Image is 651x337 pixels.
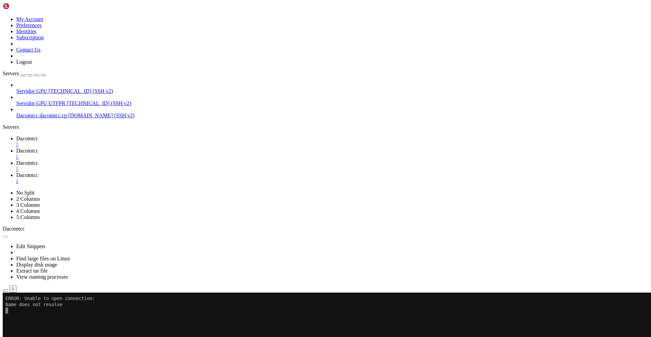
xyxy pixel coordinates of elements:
span: [TECHNICAL_ID] (SSH v2) [67,100,131,106]
a: 3 Columns [16,202,40,208]
li: Servidor GPU [TECHNICAL_ID] (SSH v2) [16,82,648,94]
a: Identities [16,28,37,34]
a: Dacomtcc dacomtcc.cp [DOMAIN_NAME] (SSH v2) [16,113,648,119]
span: Dacomtcc [16,113,38,118]
a: Display disk usage [16,262,57,267]
li: Dacomtcc dacomtcc.cp [DOMAIN_NAME] (SSH v2) [16,106,648,119]
a:  [16,166,648,172]
x-row: Name does not resolve [3,9,562,15]
a: Dacomtcc [16,160,648,172]
x-row: ERROR: Unable to open connection: [3,3,562,9]
div:  [12,286,14,292]
span: Dacomtcc [3,226,25,232]
span: Servers [3,71,19,76]
span: Servidor GPU UTFPR [16,100,65,106]
a: Dacomtcc [16,148,648,160]
a: Extract tar file [16,268,47,274]
a: 4 Columns [16,208,40,214]
li: Servidor GPU UTFPR [TECHNICAL_ID] (SSH v2) [16,94,648,106]
span: Dacomtcc [16,172,38,178]
a: No Split [16,190,35,196]
div: Servers [3,124,648,130]
span: dacomtcc.cp [DOMAIN_NAME] (SSH v2) [40,113,135,118]
a: Servers [3,71,46,76]
span: Servidor GPU [16,88,47,94]
div: (0, 2) [3,15,5,21]
span: Dacomtcc [16,148,38,154]
span: Dacomtcc [16,136,38,141]
a: 5 Columns [16,214,40,220]
a: Dacomtcc [16,136,648,148]
a:  [16,178,648,184]
button:  [9,285,17,293]
a: Preferences [16,22,42,28]
a: 2 Columns [16,196,40,202]
img: Shellngn [3,3,42,9]
a: My Account [16,16,43,22]
a:  [16,142,648,148]
a: View running processes [16,274,68,280]
a: Contact Us [16,47,41,53]
a:  [16,154,648,160]
a: Dacomtcc [16,172,648,184]
a: Servidor GPU UTFPR [TECHNICAL_ID] (SSH v2) [16,100,648,106]
a: Find large files on Linux [16,256,70,261]
a: Subscription [16,35,44,40]
a: Edit Snippets [16,243,45,249]
span: [TECHNICAL_ID] (SSH v2) [48,88,113,94]
a: Logout [16,59,32,65]
a: Servidor GPU [TECHNICAL_ID] (SSH v2) [16,88,648,94]
span: Dacomtcc [16,160,38,166]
